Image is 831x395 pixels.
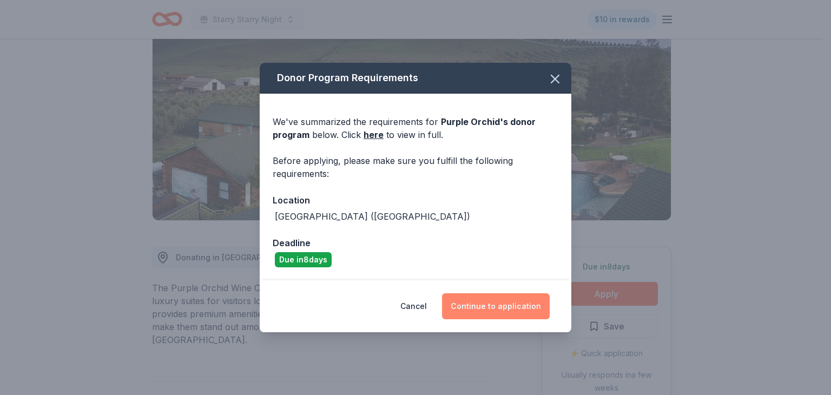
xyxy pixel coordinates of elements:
a: here [364,128,384,141]
div: Deadline [273,236,558,250]
button: Continue to application [442,293,550,319]
div: We've summarized the requirements for below. Click to view in full. [273,115,558,141]
div: Location [273,193,558,207]
div: Due in 8 days [275,252,332,267]
div: [GEOGRAPHIC_DATA] ([GEOGRAPHIC_DATA]) [275,210,470,223]
div: Before applying, please make sure you fulfill the following requirements: [273,154,558,180]
button: Cancel [400,293,427,319]
div: Donor Program Requirements [260,63,571,94]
